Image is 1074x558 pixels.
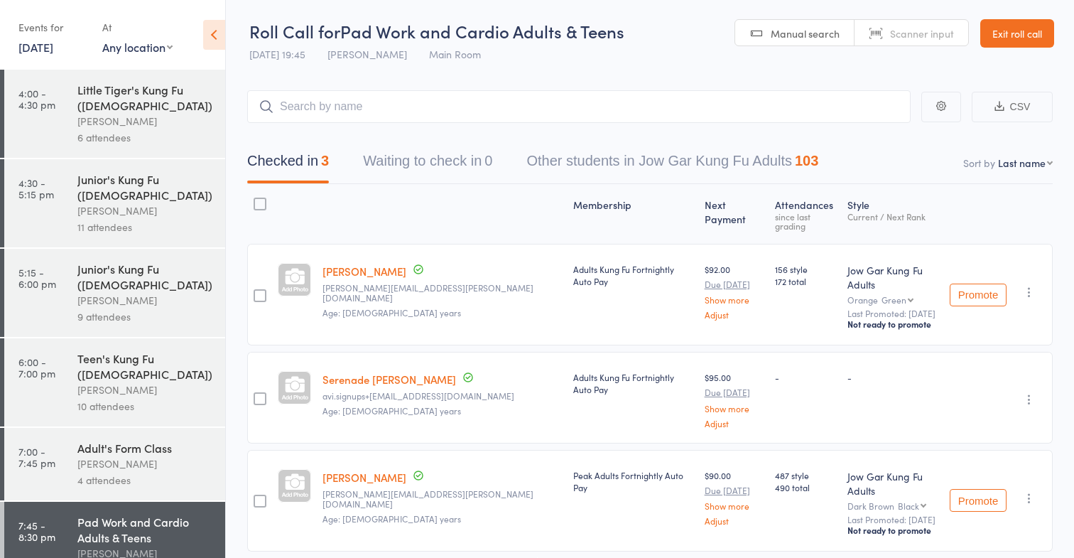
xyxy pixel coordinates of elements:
[950,489,1007,512] button: Promote
[77,514,213,545] div: Pad Work and Cardio Adults & Teens
[77,472,213,488] div: 4 attendees
[321,153,329,168] div: 3
[775,275,835,287] span: 172 total
[4,70,225,158] a: 4:00 -4:30 pmLittle Tiger's Kung Fu ([DEMOGRAPHIC_DATA])[PERSON_NAME]6 attendees
[568,191,699,237] div: Membership
[322,372,456,387] a: Serenade [PERSON_NAME]
[363,146,492,183] button: Waiting to check in0
[77,129,213,146] div: 6 attendees
[847,318,938,330] div: Not ready to promote
[882,295,906,304] div: Green
[950,284,1007,306] button: Promote
[327,47,407,61] span: [PERSON_NAME]
[573,371,693,395] div: Adults Kung Fu Fortnightly Auto Pay
[847,263,938,291] div: Jow Gar Kung Fu Adults
[77,292,213,308] div: [PERSON_NAME]
[847,308,938,318] small: Last Promoted: [DATE]
[4,338,225,426] a: 6:00 -7:00 pmTeen's Kung Fu ([DEMOGRAPHIC_DATA])[PERSON_NAME]10 attendees
[322,404,461,417] span: Age: [DEMOGRAPHIC_DATA] years
[4,428,225,500] a: 7:00 -7:45 pmAdult's Form Class[PERSON_NAME]4 attendees
[890,26,954,41] span: Scanner input
[771,26,840,41] span: Manual search
[18,267,56,289] time: 5:15 - 6:00 pm
[18,520,55,542] time: 7:45 - 8:30 pm
[322,391,562,401] small: avi.signups+headacademy@proton.me
[322,470,406,485] a: [PERSON_NAME]
[77,203,213,219] div: [PERSON_NAME]
[18,446,55,468] time: 7:00 - 7:45 pm
[247,90,911,123] input: Search by name
[77,308,213,325] div: 9 attendees
[322,489,562,510] small: sullivan.rhea@gmail.com
[322,306,461,318] span: Age: [DEMOGRAPHIC_DATA] years
[77,82,213,113] div: Little Tiger's Kung Fu ([DEMOGRAPHIC_DATA])
[705,279,764,289] small: Due [DATE]
[249,47,305,61] span: [DATE] 19:45
[775,469,835,481] span: 487 style
[705,263,764,319] div: $92.00
[898,501,919,510] div: Black
[847,525,938,536] div: Not ready to promote
[18,87,55,110] time: 4:00 - 4:30 pm
[249,19,340,43] span: Roll Call for
[77,456,213,472] div: [PERSON_NAME]
[769,191,841,237] div: Atten­dances
[705,469,764,525] div: $90.00
[705,371,764,427] div: $95.00
[247,146,329,183] button: Checked in3
[526,146,818,183] button: Other students in Jow Gar Kung Fu Adults103
[847,515,938,525] small: Last Promoted: [DATE]
[705,485,764,495] small: Due [DATE]
[77,219,213,235] div: 11 attendees
[705,295,764,304] a: Show more
[77,171,213,203] div: Junior's Kung Fu ([DEMOGRAPHIC_DATA])
[77,261,213,292] div: Junior's Kung Fu ([DEMOGRAPHIC_DATA])
[705,387,764,397] small: Due [DATE]
[847,295,938,304] div: Orange
[18,16,88,39] div: Events for
[340,19,624,43] span: Pad Work and Cardio Adults & Teens
[18,356,55,379] time: 6:00 - 7:00 pm
[998,156,1046,170] div: Last name
[102,16,173,39] div: At
[705,516,764,525] a: Adjust
[322,283,562,304] small: niharika.hukku@gmail.com
[77,440,213,456] div: Adult's Form Class
[980,19,1054,48] a: Exit roll call
[429,47,481,61] span: Main Room
[963,156,995,170] label: Sort by
[842,191,944,237] div: Style
[699,191,770,237] div: Next Payment
[775,481,835,493] span: 490 total
[4,159,225,247] a: 4:30 -5:15 pmJunior's Kung Fu ([DEMOGRAPHIC_DATA])[PERSON_NAME]11 attendees
[795,153,818,168] div: 103
[705,404,764,413] a: Show more
[18,177,54,200] time: 4:30 - 5:15 pm
[4,249,225,337] a: 5:15 -6:00 pmJunior's Kung Fu ([DEMOGRAPHIC_DATA])[PERSON_NAME]9 attendees
[775,263,835,275] span: 156 style
[775,212,835,230] div: since last grading
[705,419,764,428] a: Adjust
[77,398,213,414] div: 10 attendees
[77,382,213,398] div: [PERSON_NAME]
[102,39,173,55] div: Any location
[484,153,492,168] div: 0
[847,212,938,221] div: Current / Next Rank
[775,371,835,383] div: -
[847,469,938,498] div: Jow Gar Kung Fu Adults
[77,113,213,129] div: [PERSON_NAME]
[972,92,1053,122] button: CSV
[847,371,938,383] div: -
[847,501,938,510] div: Dark Brown
[322,264,406,279] a: [PERSON_NAME]
[77,350,213,382] div: Teen's Kung Fu ([DEMOGRAPHIC_DATA])
[573,263,693,287] div: Adults Kung Fu Fortnightly Auto Pay
[705,501,764,510] a: Show more
[18,39,53,55] a: [DATE]
[573,469,693,493] div: Peak Adults Fortnightly Auto Pay
[322,513,461,525] span: Age: [DEMOGRAPHIC_DATA] years
[705,310,764,319] a: Adjust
